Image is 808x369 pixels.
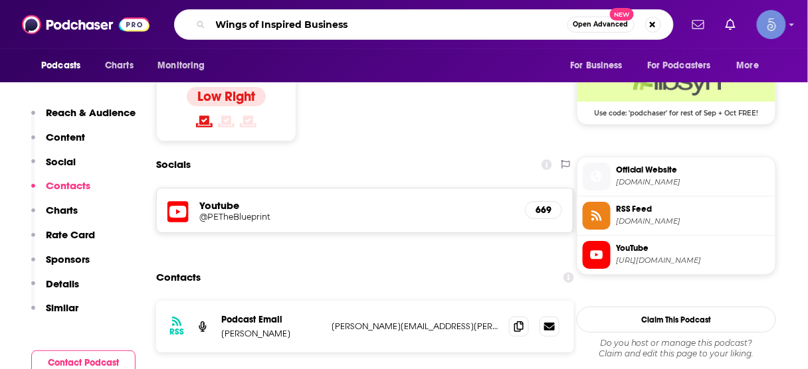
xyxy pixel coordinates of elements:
a: YouTube[URL][DOMAIN_NAME] [583,241,770,269]
h4: Low Right [197,88,255,105]
span: Do you host or manage this podcast? [577,338,776,348]
button: open menu [148,53,222,78]
button: Social [31,155,76,180]
span: Logged in as Spiral5-G1 [757,10,786,39]
button: open menu [561,53,639,78]
button: open menu [639,53,730,78]
p: Podcast Email [221,314,321,325]
span: propertyentrepreneur.libsyn.com [616,216,770,226]
button: Open AdvancedNew [567,17,635,33]
button: Claim This Podcast [577,307,776,332]
p: Contacts [46,179,90,192]
span: propertyentrepreneur.libsyn.com [616,177,770,187]
p: Content [46,131,85,143]
span: Open Advanced [573,21,629,28]
span: Charts [105,56,134,75]
button: Similar [31,301,78,326]
button: Sponsors [31,253,90,277]
p: Rate Card [46,228,95,241]
span: Podcasts [41,56,80,75]
div: Claim and edit this page to your liking. [577,338,776,359]
a: Show notifications dropdown [720,13,741,36]
button: Contacts [31,179,90,204]
button: Charts [31,204,78,228]
p: Details [46,277,79,290]
span: RSS Feed [616,203,770,215]
h5: Youtube [199,199,514,212]
a: Show notifications dropdown [687,13,710,36]
h2: Socials [156,152,191,177]
button: Rate Card [31,228,95,253]
span: Monitoring [157,56,205,75]
p: Reach & Audience [46,106,136,119]
span: For Business [570,56,623,75]
img: Podchaser - Follow, Share and Rate Podcasts [22,12,150,37]
button: open menu [728,53,776,78]
a: RSS Feed[DOMAIN_NAME] [583,202,770,230]
span: More [737,56,759,75]
p: Social [46,155,76,168]
button: Content [31,131,85,155]
a: @PETheBlueprint [199,212,514,222]
h3: RSS [169,327,184,337]
h2: Contacts [156,265,201,290]
span: Use code: 'podchaser' for rest of Sep + Oct FREE! [577,102,775,117]
p: [PERSON_NAME][EMAIL_ADDRESS][PERSON_NAME][DOMAIN_NAME] [332,321,498,332]
a: Charts [96,53,142,78]
p: Sponsors [46,253,90,265]
p: [PERSON_NAME] [221,328,321,339]
span: YouTube [616,242,770,254]
a: Official Website[DOMAIN_NAME] [583,163,770,190]
button: Show profile menu [757,10,786,39]
span: For Podcasters [647,56,711,75]
a: Libsyn Deal: Use code: 'podchaser' for rest of Sep + Oct FREE! [577,62,775,116]
button: open menu [32,53,98,78]
p: Similar [46,301,78,314]
button: Reach & Audience [31,106,136,131]
span: New [610,8,634,21]
h5: @PETheBlueprint [199,212,412,222]
span: Official Website [616,164,770,176]
p: Charts [46,204,78,216]
h5: 669 [536,204,551,216]
input: Search podcasts, credits, & more... [211,14,567,35]
img: User Profile [757,10,786,39]
button: Details [31,277,79,302]
div: Search podcasts, credits, & more... [174,9,674,40]
span: https://www.youtube.com/@PETheBlueprint [616,256,770,265]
